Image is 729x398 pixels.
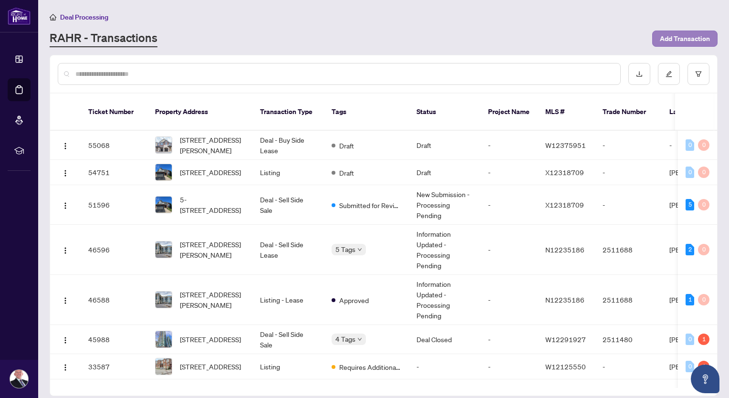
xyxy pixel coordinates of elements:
div: 5 [686,199,694,210]
td: Draft [409,131,480,160]
td: 46596 [81,225,147,275]
img: Logo [62,364,69,371]
img: thumbnail-img [156,197,172,213]
span: W12125550 [545,362,586,371]
div: 0 [686,139,694,151]
th: Tags [324,94,409,131]
span: Draft [339,168,354,178]
span: filter [695,71,702,77]
div: 0 [686,334,694,345]
td: 45988 [81,325,147,354]
button: Add Transaction [652,31,718,47]
td: - [480,354,538,379]
span: Add Transaction [660,31,710,46]
img: Profile Icon [10,370,28,388]
th: Property Address [147,94,252,131]
td: - [595,354,662,379]
td: 2511480 [595,325,662,354]
td: 46588 [81,275,147,325]
td: 2511688 [595,225,662,275]
button: Open asap [691,365,719,393]
div: 1 [698,361,709,372]
td: Deal Closed [409,325,480,354]
span: 5-[STREET_ADDRESS] [180,194,245,215]
img: thumbnail-img [156,292,172,308]
th: Ticket Number [81,94,147,131]
a: RAHR - Transactions [50,30,157,47]
th: Status [409,94,480,131]
td: - [480,160,538,185]
span: home [50,14,56,21]
td: 2511688 [595,275,662,325]
span: [STREET_ADDRESS] [180,361,241,372]
span: X12318709 [545,200,584,209]
div: 2 [686,244,694,255]
span: X12318709 [545,168,584,177]
span: 5 Tags [335,244,355,255]
td: - [595,160,662,185]
td: Deal - Buy Side Lease [252,131,324,160]
span: download [636,71,643,77]
td: Information Updated - Processing Pending [409,225,480,275]
td: Listing [252,354,324,379]
td: - [480,225,538,275]
span: [STREET_ADDRESS][PERSON_NAME] [180,289,245,310]
button: download [628,63,650,85]
span: N12235186 [545,245,584,254]
span: Submitted for Review [339,200,401,210]
th: MLS # [538,94,595,131]
td: Deal - Sell Side Sale [252,325,324,354]
td: Information Updated - Processing Pending [409,275,480,325]
span: Requires Additional Docs [339,362,401,372]
div: 0 [686,167,694,178]
button: Logo [58,137,73,153]
td: Listing - Lease [252,275,324,325]
img: Logo [62,169,69,177]
td: 54751 [81,160,147,185]
div: 0 [686,361,694,372]
td: - [480,185,538,225]
img: Logo [62,297,69,304]
span: edit [666,71,672,77]
span: [STREET_ADDRESS] [180,334,241,345]
span: Approved [339,295,369,305]
td: New Submission - Processing Pending [409,185,480,225]
div: 0 [698,167,709,178]
td: - [480,275,538,325]
div: 0 [698,244,709,255]
button: Logo [58,165,73,180]
button: Logo [58,197,73,212]
img: Logo [62,202,69,209]
td: Deal - Sell Side Sale [252,185,324,225]
td: - [480,131,538,160]
span: 4 Tags [335,334,355,345]
span: W12291927 [545,335,586,344]
span: [STREET_ADDRESS][PERSON_NAME] [180,135,245,156]
span: down [357,247,362,252]
td: - [595,185,662,225]
img: logo [8,7,31,25]
div: 0 [698,199,709,210]
span: [STREET_ADDRESS][PERSON_NAME] [180,239,245,260]
td: Listing [252,160,324,185]
span: Draft [339,140,354,151]
div: 0 [698,294,709,305]
th: Transaction Type [252,94,324,131]
span: [STREET_ADDRESS] [180,167,241,178]
button: edit [658,63,680,85]
button: Logo [58,242,73,257]
span: down [357,337,362,342]
th: Trade Number [595,94,662,131]
button: filter [687,63,709,85]
span: Deal Processing [60,13,108,21]
td: - [409,354,480,379]
img: Logo [62,247,69,254]
td: 33587 [81,354,147,379]
img: thumbnail-img [156,164,172,180]
div: 1 [698,334,709,345]
td: - [480,325,538,354]
div: 0 [698,139,709,151]
img: Logo [62,142,69,150]
div: 1 [686,294,694,305]
td: 51596 [81,185,147,225]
